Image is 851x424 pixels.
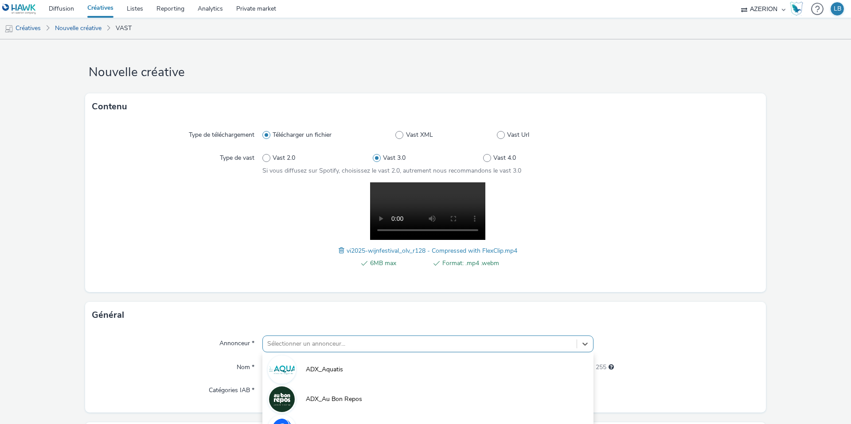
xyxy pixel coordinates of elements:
[216,150,258,162] label: Type de vast
[406,131,433,139] span: Vast XML
[273,131,332,139] span: Télécharger un fichier
[273,154,295,162] span: Vast 2.0
[609,363,614,372] div: 255 caractères maximum
[205,382,258,395] label: Catégories IAB *
[306,395,362,404] span: ADX_Au Bon Repos
[834,2,841,15] div: LB
[233,359,258,372] label: Nom *
[442,258,499,269] span: Format: .mp4 .webm
[306,365,343,374] span: ADX_Aquatis
[507,131,529,139] span: Vast Url
[596,363,606,372] span: 255
[790,2,803,16] img: Hawk Academy
[111,18,136,39] a: VAST
[383,154,406,162] span: Vast 3.0
[790,2,807,16] a: Hawk Academy
[51,18,106,39] a: Nouvelle créative
[269,357,295,382] img: ADX_Aquatis
[92,100,127,113] h3: Contenu
[92,308,124,322] h3: Général
[216,335,258,348] label: Annonceur *
[2,4,36,15] img: undefined Logo
[269,386,295,412] img: ADX_Au Bon Repos
[493,154,516,162] span: Vast 4.0
[185,127,258,139] label: Type de téléchargement
[262,166,521,175] span: Si vous diffusez sur Spotify, choisissez le vast 2.0, autrement nous recommandons le vast 3.0
[85,64,766,81] h1: Nouvelle créative
[4,24,13,33] img: mobile
[347,247,517,255] span: vi2025-wijnfestival_olv_r128 - Compressed with FlexClip.mp4
[370,258,427,269] span: 6MB max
